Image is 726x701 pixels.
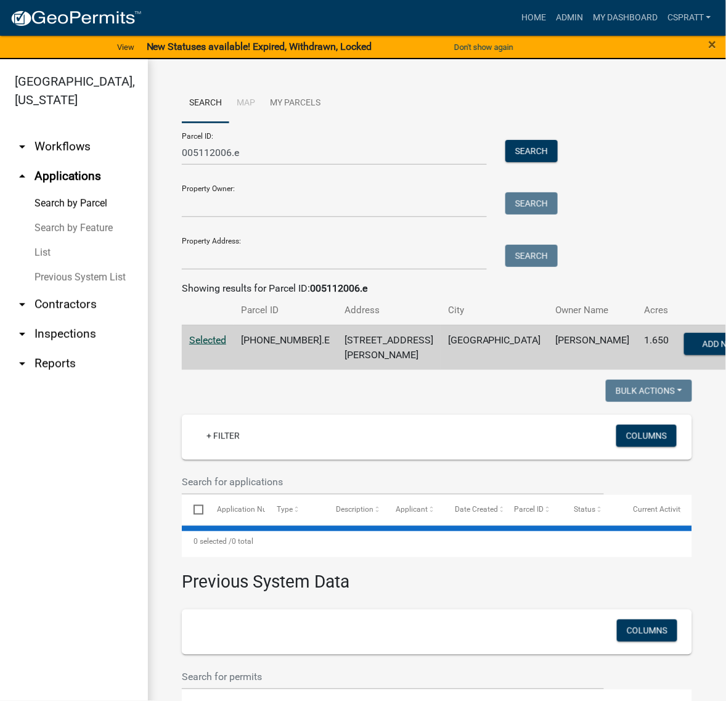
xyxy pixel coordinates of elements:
a: Selected [189,334,226,346]
i: arrow_drop_up [15,169,30,184]
input: Search for applications [182,470,604,495]
span: Current Activity [634,505,685,514]
button: Don't show again [449,37,518,57]
th: Parcel ID [234,296,337,325]
th: Owner Name [549,296,637,325]
button: Search [505,192,558,215]
button: Close [709,37,717,52]
button: Search [505,140,558,162]
strong: New Statuses available! Expired, Withdrawn, Locked [147,41,372,52]
a: Home [516,6,551,30]
th: Acres [637,296,677,325]
span: Status [574,505,595,514]
datatable-header-cell: Status [562,495,621,525]
datatable-header-cell: Application Number [205,495,264,525]
datatable-header-cell: Parcel ID [503,495,562,525]
h3: Previous System Data [182,557,692,596]
td: [PHONE_NUMBER].E [234,325,337,370]
div: Showing results for Parcel ID: [182,281,692,296]
datatable-header-cell: Type [265,495,324,525]
th: City [441,296,549,325]
a: My Parcels [263,84,328,123]
td: [PERSON_NAME] [549,325,637,370]
div: 0 total [182,527,692,557]
span: Description [336,505,373,514]
datatable-header-cell: Applicant [384,495,443,525]
span: × [709,36,717,53]
span: 0 selected / [194,538,232,546]
datatable-header-cell: Select [182,495,205,525]
datatable-header-cell: Date Created [443,495,502,525]
td: [STREET_ADDRESS][PERSON_NAME] [337,325,441,370]
td: 1.650 [637,325,677,370]
a: Search [182,84,229,123]
button: Columns [616,425,677,447]
i: arrow_drop_down [15,139,30,154]
a: cspratt [663,6,716,30]
span: Parcel ID [515,505,544,514]
th: Address [337,296,441,325]
i: arrow_drop_down [15,356,30,371]
a: My Dashboard [588,6,663,30]
i: arrow_drop_down [15,297,30,312]
span: Application Number [218,505,285,514]
strong: 005112006.e [310,282,367,294]
span: Date Created [455,505,498,514]
input: Search for permits [182,665,604,690]
i: arrow_drop_down [15,327,30,342]
button: Columns [617,620,677,642]
a: Admin [551,6,588,30]
datatable-header-cell: Description [324,495,383,525]
button: Search [505,245,558,267]
a: + Filter [197,425,250,447]
a: View [112,37,139,57]
span: Applicant [396,505,428,514]
span: Type [277,505,293,514]
datatable-header-cell: Current Activity [622,495,681,525]
td: [GEOGRAPHIC_DATA] [441,325,549,370]
button: Bulk Actions [606,380,692,402]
